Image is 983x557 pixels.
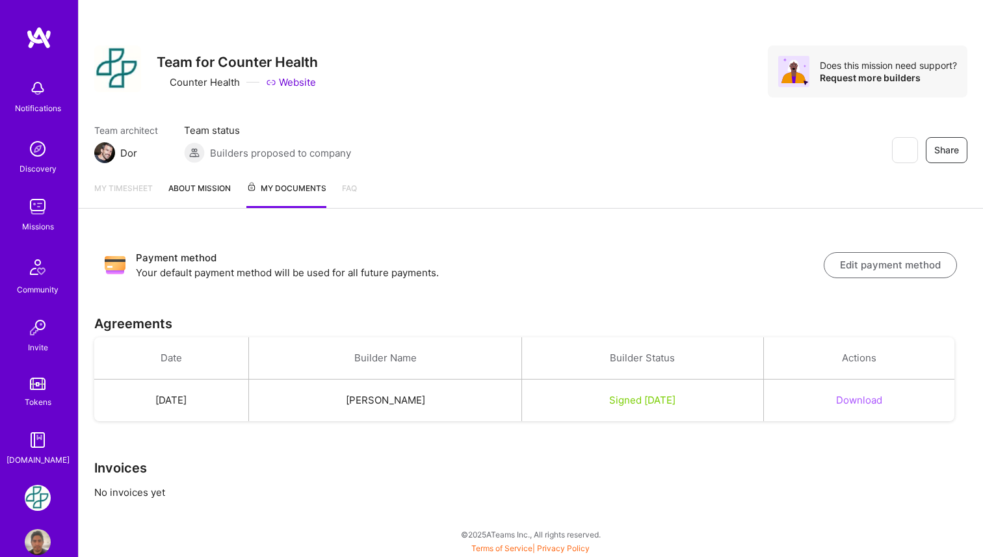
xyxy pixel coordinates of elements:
[25,194,51,220] img: teamwork
[120,146,137,160] div: Dor
[94,337,248,380] th: Date
[30,378,46,390] img: tokens
[471,543,590,553] span: |
[246,181,326,196] span: My Documents
[184,123,351,137] span: Team status
[25,136,51,162] img: discovery
[926,137,967,163] button: Share
[934,144,959,157] span: Share
[78,518,983,551] div: © 2025 ATeams Inc., All rights reserved.
[157,75,240,89] div: Counter Health
[94,380,248,422] td: [DATE]
[763,337,954,380] th: Actions
[820,59,957,71] div: Does this mission need support?
[20,162,57,175] div: Discovery
[94,316,967,331] h3: Agreements
[136,250,824,266] h3: Payment method
[22,220,54,233] div: Missions
[836,393,882,407] button: Download
[28,341,48,354] div: Invite
[25,395,51,409] div: Tokens
[184,142,205,163] img: Builders proposed to company
[15,101,61,115] div: Notifications
[22,252,53,283] img: Community
[168,181,231,208] a: About Mission
[248,380,521,422] td: [PERSON_NAME]
[7,453,70,467] div: [DOMAIN_NAME]
[105,255,125,276] img: Payment method
[94,486,967,499] p: No invoices yet
[136,266,824,279] p: Your default payment method will be used for all future payments.
[266,75,316,89] a: Website
[522,337,763,380] th: Builder Status
[210,146,351,160] span: Builders proposed to company
[899,145,910,155] i: icon EyeClosed
[21,529,54,555] a: User Avatar
[471,543,532,553] a: Terms of Service
[94,123,158,137] span: Team architect
[94,460,967,476] h3: Invoices
[25,315,51,341] img: Invite
[342,181,357,208] a: FAQ
[778,56,809,87] img: Avatar
[21,485,54,511] a: Counter Health: Team for Counter Health
[824,252,957,278] button: Edit payment method
[25,485,51,511] img: Counter Health: Team for Counter Health
[246,181,326,208] a: My Documents
[26,26,52,49] img: logo
[142,148,153,158] i: icon Mail
[25,529,51,555] img: User Avatar
[248,337,521,380] th: Builder Name
[94,45,141,92] img: Company Logo
[94,142,115,163] img: Team Architect
[537,543,590,553] a: Privacy Policy
[157,54,318,70] h3: Team for Counter Health
[820,71,957,84] div: Request more builders
[157,77,167,88] i: icon CompanyGray
[25,427,51,453] img: guide book
[17,283,59,296] div: Community
[94,181,153,208] a: My timesheet
[25,75,51,101] img: bell
[538,393,747,407] div: Signed [DATE]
